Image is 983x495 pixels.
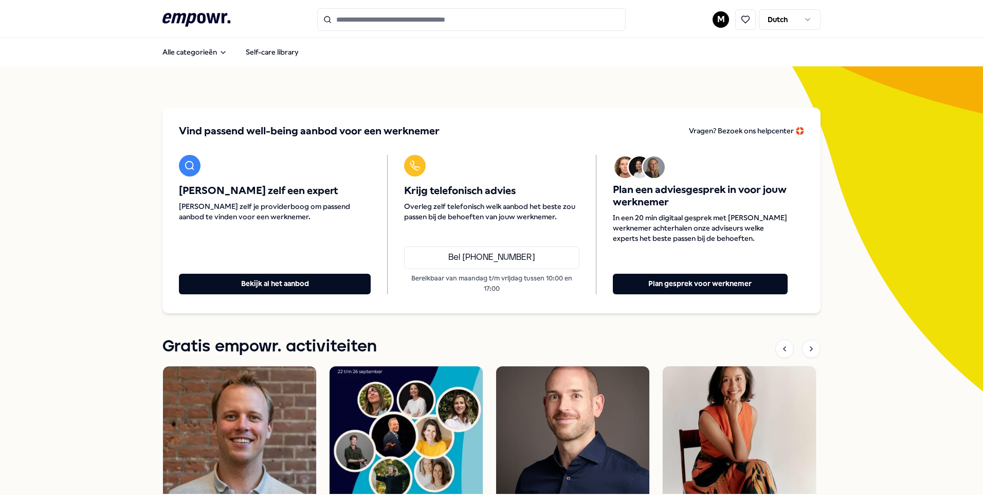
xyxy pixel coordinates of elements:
[629,156,650,178] img: Avatar
[404,185,579,197] span: Krijg telefonisch advies
[163,366,316,494] img: activity image
[179,201,371,222] span: [PERSON_NAME] zelf je providerboog om passend aanbod te vinden voor een werknemer.
[154,42,235,62] button: Alle categorieën
[613,184,788,208] span: Plan een adviesgesprek in voor jouw werknemer
[404,273,579,294] p: Bereikbaar van maandag t/m vrijdag tussen 10:00 en 17:00
[317,8,626,31] input: Search for products, categories or subcategories
[238,42,307,62] a: Self-care library
[179,274,371,294] button: Bekijk al het aanbod
[162,334,377,360] h1: Gratis empowr. activiteiten
[643,156,665,178] img: Avatar
[614,156,636,178] img: Avatar
[404,201,579,222] span: Overleg zelf telefonisch welk aanbod het beste zou passen bij de behoeften van jouw werknemer.
[179,124,440,138] span: Vind passend well-being aanbod voor een werknemer
[663,366,816,494] img: activity image
[689,127,804,135] span: Vragen? Bezoek ons helpcenter 🛟
[330,366,483,494] img: activity image
[713,11,729,28] button: M
[404,246,579,269] a: Bel [PHONE_NUMBER]
[613,274,788,294] button: Plan gesprek voor werknemer
[613,213,788,243] span: In een 20 min digitaal gesprek met [PERSON_NAME] werknemer achterhalen onze adviseurs welke exper...
[179,185,371,197] span: [PERSON_NAME] zelf een expert
[689,124,804,138] a: Vragen? Bezoek ons helpcenter 🛟
[154,42,307,62] nav: Main
[496,366,649,494] img: activity image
